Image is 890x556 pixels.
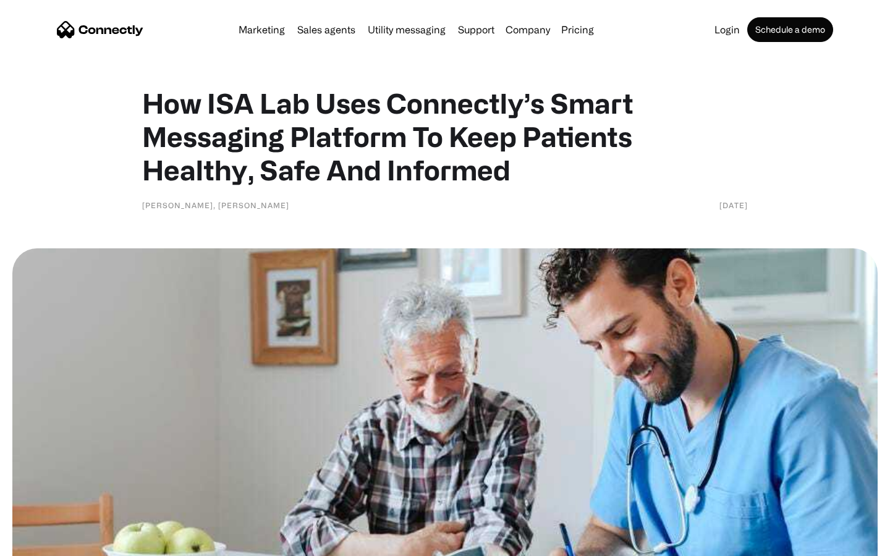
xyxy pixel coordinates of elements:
[363,25,451,35] a: Utility messaging
[12,534,74,552] aside: Language selected: English
[25,534,74,552] ul: Language list
[142,86,748,187] h1: How ISA Lab Uses Connectly’s Smart Messaging Platform To Keep Patients Healthy, Safe And Informed
[747,17,833,42] a: Schedule a demo
[556,25,599,35] a: Pricing
[719,199,748,211] div: [DATE]
[234,25,290,35] a: Marketing
[292,25,360,35] a: Sales agents
[142,199,289,211] div: [PERSON_NAME], [PERSON_NAME]
[506,21,550,38] div: Company
[710,25,745,35] a: Login
[453,25,499,35] a: Support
